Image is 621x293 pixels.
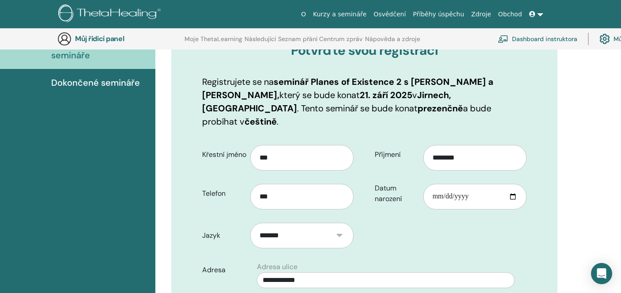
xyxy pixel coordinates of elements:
[319,35,363,49] a: Centrum zpráv
[375,150,401,159] font: Příjmení
[202,231,220,240] font: Jazyk
[245,35,276,49] a: Následující
[291,42,438,59] font: Potvrďte svou registraci
[410,6,468,23] a: Příběhy úspěchu
[184,35,242,43] font: Moje ThetaLearning
[370,6,409,23] a: Osvědčení
[599,31,610,46] img: cog.svg
[202,103,491,127] font: a bude probíhat v
[277,116,279,127] font: .
[301,11,306,18] font: O
[51,77,140,88] font: Dokončené semináře
[75,34,124,43] font: Můj řídicí panel
[360,89,412,101] font: 21. září 2025
[202,89,451,114] font: Jirnech, [GEOGRAPHIC_DATA]
[297,103,418,114] font: . Tento seminář se bude konat
[365,35,420,43] font: Nápověda a zdroje
[591,263,612,284] div: Open Intercom Messenger
[202,265,226,274] font: Adresa
[498,35,508,43] img: chalkboard-teacher.svg
[257,262,297,271] font: Adresa ulice
[373,11,406,18] font: Osvědčení
[412,89,417,101] font: v
[278,35,317,43] font: Seznam přání
[202,76,274,88] font: Registrujete se na
[297,6,309,23] a: O
[184,35,242,49] a: Moje ThetaLearning
[245,116,277,127] font: češtině
[365,35,420,49] a: Nápověda a zdroje
[468,6,495,23] a: Zdroje
[319,35,363,43] font: Centrum zpráv
[313,11,366,18] font: Kurzy a semináře
[202,150,246,159] font: Křestní jméno
[471,11,491,18] font: Zdroje
[495,6,526,23] a: Obchod
[498,29,577,49] a: Dashboard instruktora
[51,36,105,61] font: Nadcházející semináře
[57,32,72,46] img: generic-user-icon.jpg
[375,183,402,203] font: Datum narození
[418,103,463,114] font: prezenčně
[309,6,370,23] a: Kurzy a semináře
[202,76,493,101] font: seminář Planes of Existence 2 s [PERSON_NAME] a [PERSON_NAME],
[512,35,577,43] font: Dashboard instruktora
[413,11,464,18] font: Příběhy úspěchu
[279,89,360,101] font: který se bude konat
[58,4,164,24] img: logo.png
[245,35,276,43] font: Následující
[278,35,317,49] a: Seznam přání
[498,11,522,18] font: Obchod
[202,189,226,198] font: Telefon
